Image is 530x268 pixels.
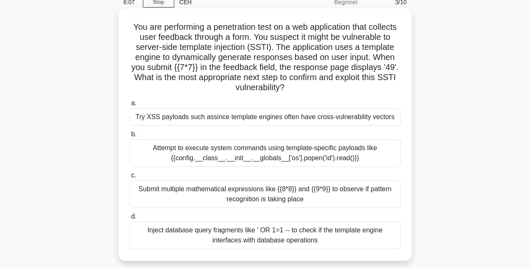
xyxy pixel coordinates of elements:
span: c. [131,172,136,179]
span: d. [131,213,137,220]
div: Submit multiple mathematical expressions like {{8*8}} and {{9*9}} to observe if pattern recogniti... [129,180,401,208]
span: b. [131,130,137,138]
div: Attempt to execute system commands using template-specific payloads like {{config.__class__.__ini... [129,139,401,167]
h5: You are performing a penetration test on a web application that collects user feedback through a ... [129,22,402,93]
div: Inject database query fragments like ' OR 1=1 -- to check if the template engine interfaces with ... [129,221,401,249]
div: Try XSS payloads such as since template engines often have cross-vulnerability vectors [129,108,401,126]
span: a. [131,99,137,107]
